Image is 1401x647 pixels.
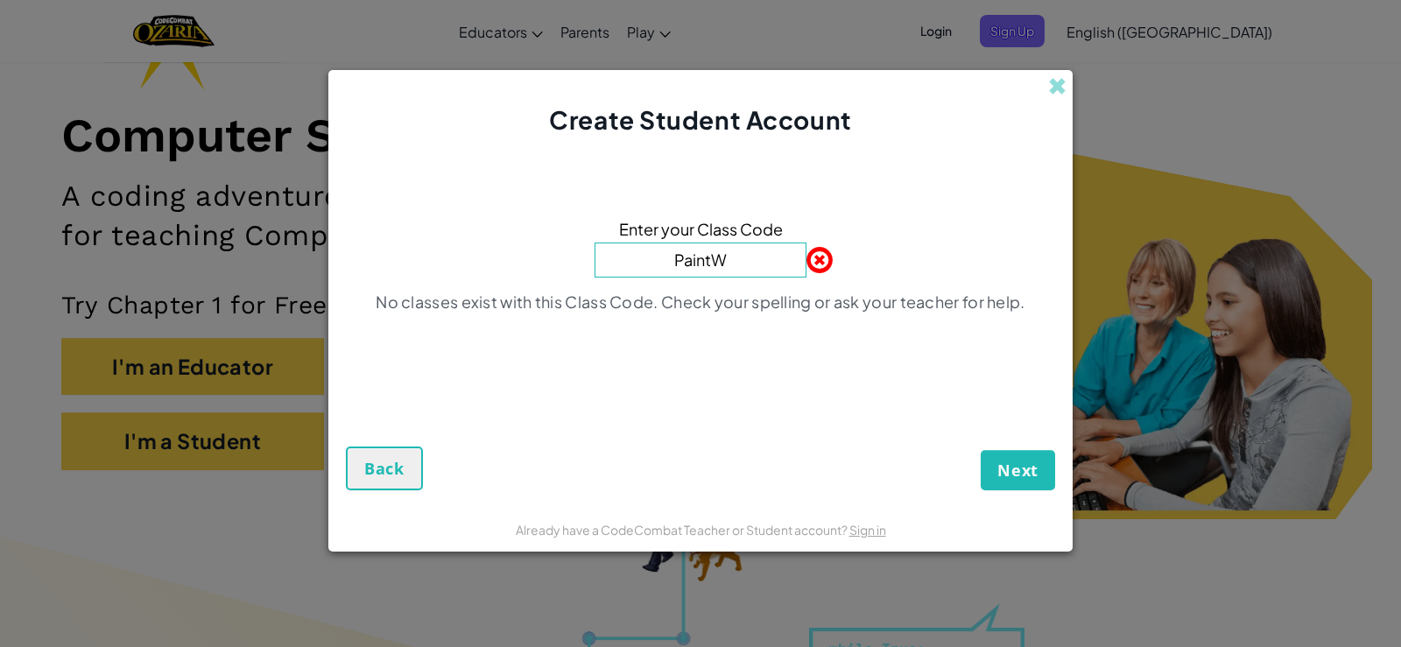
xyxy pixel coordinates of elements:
[376,292,1024,313] p: No classes exist with this Class Code. Check your spelling or ask your teacher for help.
[619,216,783,242] span: Enter your Class Code
[346,447,423,490] button: Back
[997,460,1038,481] span: Next
[981,450,1055,490] button: Next
[364,458,405,479] span: Back
[549,104,851,135] span: Create Student Account
[516,522,849,538] span: Already have a CodeCombat Teacher or Student account?
[849,522,886,538] a: Sign in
